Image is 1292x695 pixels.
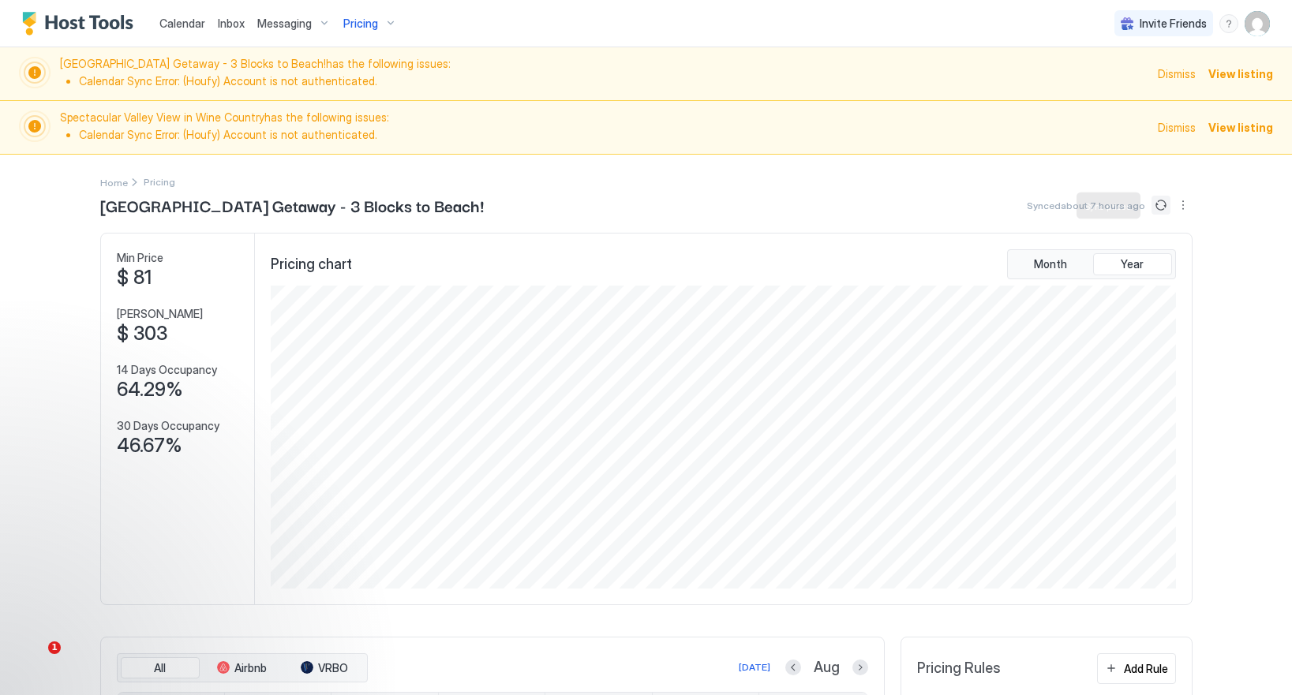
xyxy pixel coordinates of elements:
div: View listing [1208,65,1273,82]
span: Calendar [159,17,205,30]
button: Sync prices [1152,196,1170,215]
span: Year [1121,257,1144,271]
div: Add Rule [1124,660,1168,677]
li: Calendar Sync Error: (Houfy) Account is not authenticated. [79,74,1148,88]
span: Inbox [218,17,245,30]
span: 30 Days Occupancy [117,419,219,433]
li: Calendar Sync Error: (Houfy) Account is not authenticated. [79,128,1148,142]
a: Inbox [218,15,245,32]
div: menu [1219,14,1238,33]
div: User profile [1245,11,1270,36]
iframe: Intercom notifications message [12,542,328,652]
span: Min Price [117,251,163,265]
button: Add Rule [1097,653,1176,684]
span: 14 Days Occupancy [117,363,217,377]
span: [GEOGRAPHIC_DATA] Getaway - 3 Blocks to Beach! [100,193,484,217]
div: View listing [1208,119,1273,136]
span: $ 81 [117,266,152,290]
button: Previous month [785,660,801,675]
span: Pricing [343,17,378,31]
span: Pricing chart [271,256,352,274]
div: Breadcrumb [100,174,128,190]
span: 64.29% [117,378,183,402]
button: Airbnb [203,657,282,679]
div: tab-group [1007,249,1176,279]
span: Synced about 7 hours ago [1027,200,1145,211]
a: Home [100,174,128,190]
span: Month [1034,257,1067,271]
div: menu [1174,196,1193,215]
span: Airbnb [234,661,267,675]
span: Aug [814,659,840,677]
a: Host Tools Logo [22,12,140,35]
div: tab-group [117,653,368,683]
button: Month [1011,253,1090,275]
span: Sync prices [1085,200,1132,211]
button: Next month [852,660,868,675]
span: Home [100,177,128,189]
span: 46.67% [117,434,182,458]
button: All [121,657,200,679]
span: 1 [48,641,61,654]
button: VRBO [285,657,364,679]
button: Year [1093,253,1172,275]
span: Spectacular Valley View in Wine Country has the following issues: [60,110,1148,144]
span: All [154,661,166,675]
span: VRBO [318,661,348,675]
button: More options [1174,196,1193,215]
span: Messaging [257,17,312,31]
span: [PERSON_NAME] [117,307,203,321]
div: Dismiss [1158,119,1196,136]
span: $ 303 [117,322,167,346]
span: [GEOGRAPHIC_DATA] Getaway - 3 Blocks to Beach! has the following issues: [60,57,1148,91]
span: Breadcrumb [144,176,175,188]
div: [DATE] [739,660,770,674]
div: Dismiss [1158,65,1196,82]
iframe: Intercom live chat [16,641,54,679]
span: Pricing Rules [917,660,1001,678]
button: [DATE] [736,658,773,677]
span: Invite Friends [1140,17,1207,31]
a: Calendar [159,15,205,32]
